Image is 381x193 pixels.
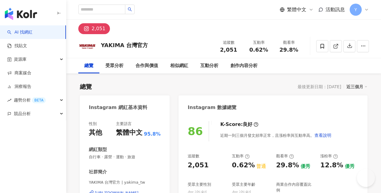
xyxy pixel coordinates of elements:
[7,29,33,35] a: searchAI 找網紅
[5,8,37,20] img: logo
[105,62,123,69] div: 受眾分析
[89,146,107,153] div: 網紅類型
[276,161,299,170] div: 29.8%
[101,41,148,49] div: YAKIMA 台灣官方
[357,169,375,187] iframe: Help Scout Beacon - Open
[232,161,255,170] div: 0.62%
[301,163,310,170] div: 優秀
[7,70,31,76] a: 商案媒合
[128,7,132,11] span: search
[280,47,298,53] span: 29.8%
[14,107,31,121] span: 競品分析
[14,53,27,66] span: 資源庫
[314,129,332,141] button: 查看說明
[89,169,107,175] div: 社群簡介
[89,180,161,185] span: YAKIMA 台灣官方 | yakima_tw
[326,7,345,12] span: 活動訊息
[188,182,211,187] div: 受眾主要性別
[346,83,367,91] div: 近三個月
[89,121,97,127] div: 性別
[7,98,11,102] span: rise
[144,131,161,137] span: 95.8%
[220,129,332,141] div: 近期一到三個月發文頻率正常，且漲粉率與互動率高。
[276,153,294,159] div: 觀看率
[217,40,240,46] div: 追蹤數
[116,121,132,127] div: 主要語言
[247,40,270,46] div: 互動率
[116,128,142,137] div: 繁體中文
[7,43,27,49] a: 找貼文
[256,163,266,170] div: 普通
[188,104,236,111] div: Instagram 數據總覽
[230,62,258,69] div: 創作內容分析
[200,62,218,69] div: 互動分析
[354,6,357,13] span: Y
[287,6,306,13] span: 繁體中文
[232,182,255,187] div: 受眾主要年齡
[298,84,341,89] div: 最後更新日期：[DATE]
[7,84,31,90] a: 洞察報告
[14,93,46,107] span: 趨勢分析
[188,153,199,159] div: 追蹤數
[78,37,96,55] img: KOL Avatar
[32,97,46,103] div: BETA
[232,153,250,159] div: 互動率
[89,104,147,111] div: Instagram 網紅基本資料
[220,47,237,53] span: 2,051
[84,62,93,69] div: 總覽
[80,82,92,91] div: 總覽
[243,121,252,128] div: 良好
[92,24,105,33] div: 2,051
[276,182,314,193] div: 商業合作內容覆蓋比例
[188,125,203,137] div: 86
[170,62,188,69] div: 相似網紅
[345,163,354,170] div: 優秀
[78,23,110,34] button: 2,051
[277,40,300,46] div: 觀看率
[89,128,102,137] div: 其他
[136,62,158,69] div: 合作與價值
[249,47,268,53] span: 0.62%
[220,121,258,128] div: K-Score :
[89,154,161,160] span: 自行車 · 露營 · 運動 · 旅遊
[320,161,343,170] div: 12.8%
[320,153,338,159] div: 漲粉率
[314,133,331,138] span: 查看說明
[188,161,209,170] div: 2,051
